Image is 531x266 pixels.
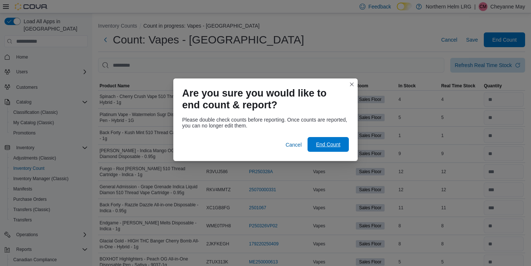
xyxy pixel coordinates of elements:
h1: Are you sure you would like to end count & report? [182,87,343,111]
button: Closes this modal window [347,80,356,89]
div: Please double check counts before reporting. Once counts are reported, you can no longer edit them. [182,117,349,129]
span: End Count [316,141,340,148]
button: End Count [308,137,349,152]
button: Cancel [282,137,305,152]
span: Cancel [285,141,302,148]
